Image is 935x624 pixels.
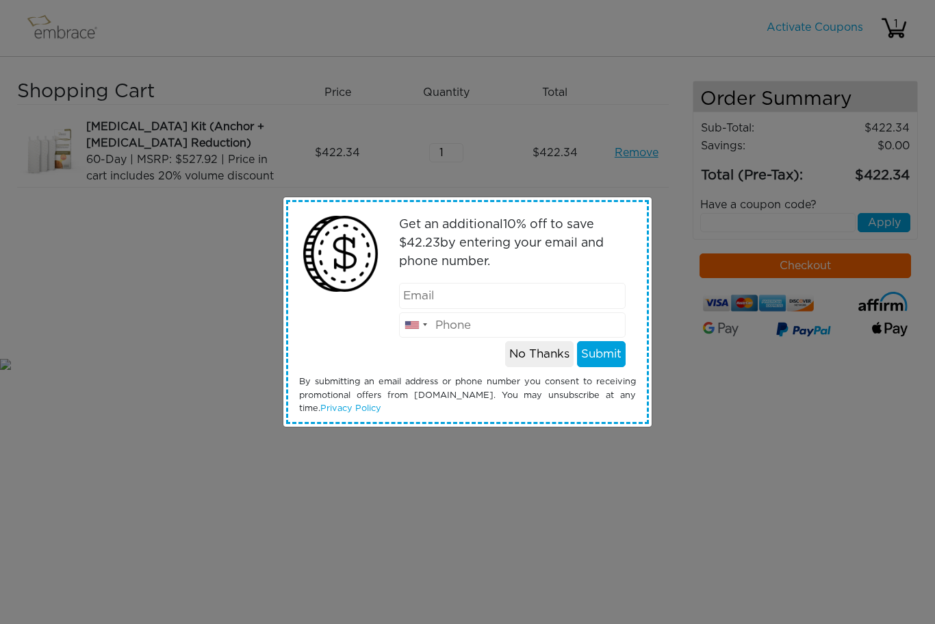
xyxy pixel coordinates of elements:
span: 42.23 [407,237,440,249]
input: Email [399,283,626,309]
button: No Thanks [505,341,574,367]
button: Submit [577,341,626,367]
p: Get an additional % off to save $ by entering your email and phone number. [399,216,626,271]
div: By submitting an email address or phone number you consent to receiving promotional offers from [... [289,375,646,415]
input: Phone [399,312,626,338]
span: 10 [503,219,516,231]
img: money2.png [296,209,385,299]
div: United States: +1 [400,313,431,338]
a: Privacy Policy [320,404,381,413]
